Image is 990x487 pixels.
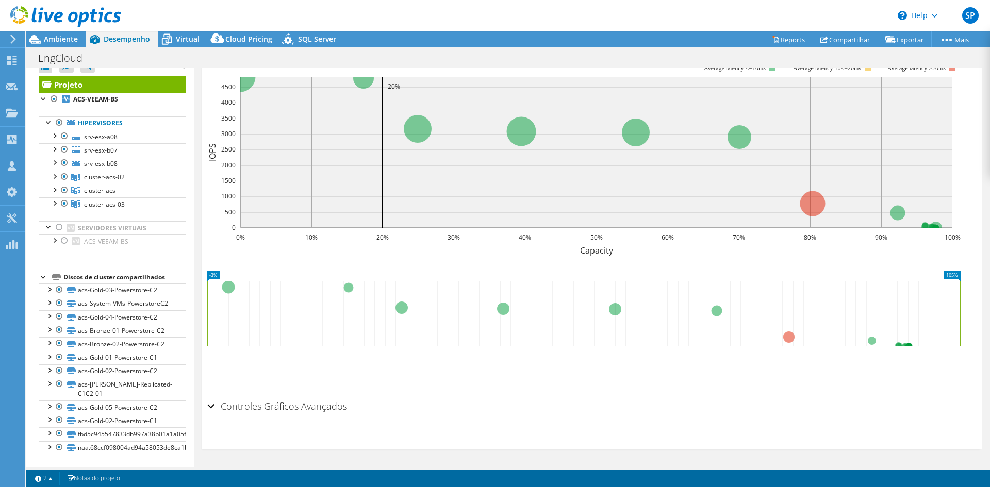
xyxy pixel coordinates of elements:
[84,237,128,246] span: ACS-VEEAM-BS
[376,233,389,242] text: 20%
[764,31,813,47] a: Reports
[39,337,186,350] a: acs-Bronze-02-Powerstore-C2
[39,93,186,106] a: ACS-VEEAM-BS
[84,200,125,209] span: cluster-acs-03
[39,324,186,337] a: acs-Bronze-01-Powerstore-C2
[298,34,336,44] span: SQL Server
[34,53,98,64] h1: EngCloud
[39,157,186,170] a: srv-esx-b08
[207,143,218,161] text: IOPS
[39,171,186,184] a: cluster-acs-02
[39,378,186,400] a: acs-[PERSON_NAME]-Replicated-C1C2-01
[39,351,186,364] a: acs-Gold-01-Powerstore-C1
[225,208,236,216] text: 500
[388,82,400,91] text: 20%
[232,223,236,232] text: 0
[448,233,460,242] text: 30%
[63,271,186,283] div: Discos de cluster compartilhados
[225,34,272,44] span: Cloud Pricing
[793,64,861,72] tspan: Average latency 10<=20ms
[305,233,318,242] text: 10%
[39,184,186,197] a: cluster-acs
[104,34,150,44] span: Desempenho
[84,173,125,181] span: cluster-acs-02
[962,7,979,24] span: SP
[39,297,186,310] a: acs-System-VMs-PowerstoreC2
[519,233,531,242] text: 40%
[59,472,127,485] a: Notas do projeto
[221,98,236,107] text: 4000
[73,95,118,104] b: ACS-VEEAM-BS
[39,441,186,455] a: naa.68ccf098004ad94a58053de8ca1b6f64
[221,114,236,123] text: 3500
[39,197,186,211] a: cluster-acs-03
[236,233,245,242] text: 0%
[221,192,236,200] text: 1000
[733,233,745,242] text: 70%
[84,132,118,141] span: srv-esx-a08
[590,233,603,242] text: 50%
[84,186,115,195] span: cluster-acs
[221,145,236,154] text: 2500
[44,34,78,44] span: Ambiente
[39,234,186,248] a: ACS-VEEAM-BS
[221,161,236,170] text: 2000
[39,221,186,234] a: Servidores virtuais
[704,64,766,72] tspan: Average latency <=10ms
[39,364,186,378] a: acs-Gold-02-Powerstore-C2
[39,76,186,93] a: Projeto
[176,34,200,44] span: Virtual
[39,400,186,414] a: acs-Gold-05-Powerstore-C2
[84,159,118,168] span: srv-esx-b08
[39,310,186,324] a: acs-Gold-04-Powerstore-C2
[28,472,60,485] a: 2
[945,233,961,242] text: 100%
[875,233,887,242] text: 90%
[39,130,186,143] a: srv-esx-a08
[221,129,236,138] text: 3000
[207,396,347,416] h2: Controles Gráficos Avançados
[898,11,907,20] svg: \n
[39,116,186,130] a: Hipervisores
[580,245,614,256] text: Capacity
[221,82,236,91] text: 4500
[39,283,186,297] a: acs-Gold-03-Powerstore-C2
[39,427,186,441] a: fbd5c945547833db997a38b01a1a05f3
[84,146,118,155] span: srv-esx-b07
[221,176,236,185] text: 1500
[887,64,946,72] text: Average latency >20ms
[662,233,674,242] text: 60%
[39,414,186,427] a: acs-Gold-02-Powerstore-C1
[39,143,186,157] a: srv-esx-b07
[804,233,816,242] text: 80%
[813,31,878,47] a: Compartilhar
[878,31,932,47] a: Exportar
[931,31,977,47] a: Mais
